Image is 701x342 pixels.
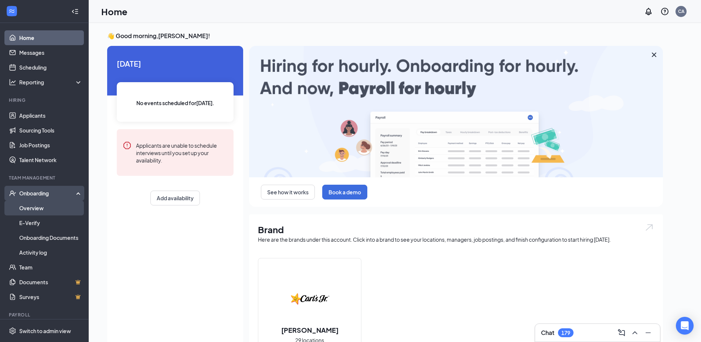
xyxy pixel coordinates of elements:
[9,97,81,103] div: Hiring
[258,236,654,243] div: Here are the brands under this account. Click into a brand to see your locations, managers, job p...
[9,78,16,86] svg: Analysis
[261,185,315,199] button: See how it works
[541,329,554,337] h3: Chat
[322,185,367,199] button: Book a demo
[117,58,234,69] span: [DATE]
[8,7,16,15] svg: WorkstreamLogo
[258,223,654,236] h1: Brand
[274,325,346,335] h2: [PERSON_NAME]
[9,312,81,318] div: Payroll
[286,275,333,322] img: Carl's Jr
[101,5,127,18] h1: Home
[19,201,82,215] a: Overview
[9,327,16,335] svg: Settings
[561,330,570,336] div: 179
[249,46,663,177] img: payroll-large.gif
[9,175,81,181] div: Team Management
[19,60,82,75] a: Scheduling
[71,8,79,15] svg: Collapse
[136,141,228,164] div: Applicants are unable to schedule interviews until you set up your availability.
[19,245,82,260] a: Activity log
[629,327,641,339] button: ChevronUp
[617,328,626,337] svg: ComposeMessage
[19,275,82,289] a: DocumentsCrown
[644,328,653,337] svg: Minimize
[19,78,83,86] div: Reporting
[660,7,669,16] svg: QuestionInfo
[678,8,684,14] div: CA
[19,45,82,60] a: Messages
[19,138,82,152] a: Job Postings
[19,230,82,245] a: Onboarding Documents
[650,50,659,59] svg: Cross
[136,99,214,107] span: No events scheduled for [DATE] .
[630,328,639,337] svg: ChevronUp
[19,190,76,197] div: Onboarding
[642,327,654,339] button: Minimize
[676,317,694,335] div: Open Intercom Messenger
[644,7,653,16] svg: Notifications
[19,260,82,275] a: Team
[616,327,627,339] button: ComposeMessage
[19,30,82,45] a: Home
[19,152,82,167] a: Talent Network
[123,141,132,150] svg: Error
[19,215,82,230] a: E-Verify
[19,123,82,138] a: Sourcing Tools
[19,289,82,304] a: SurveysCrown
[9,190,16,197] svg: UserCheck
[150,191,200,205] button: Add availability
[644,223,654,232] img: open.6027fd2a22e1237b5b06.svg
[19,327,71,335] div: Switch to admin view
[19,108,82,123] a: Applicants
[107,32,663,40] h3: 👋 Good morning, [PERSON_NAME] !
